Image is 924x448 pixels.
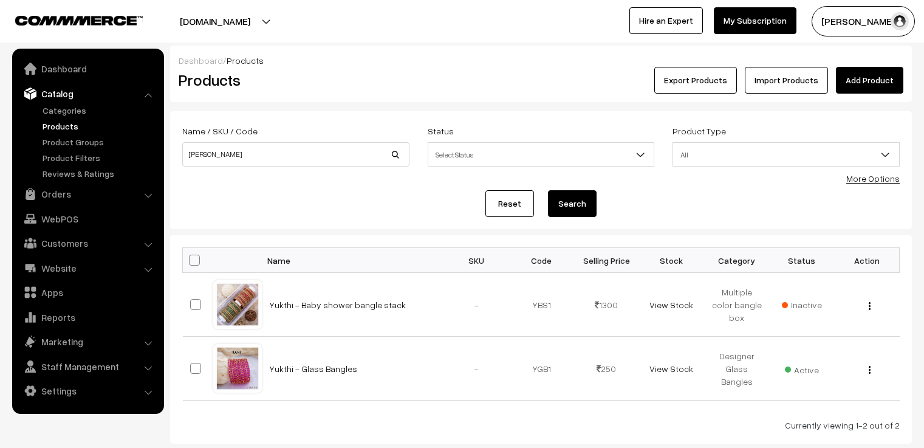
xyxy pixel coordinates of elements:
h2: Products [179,71,408,89]
img: COMMMERCE [15,16,143,25]
td: Multiple color bangle box [704,273,769,337]
label: Name / SKU / Code [182,125,258,137]
div: Currently viewing 1-2 out of 2 [182,419,900,432]
td: YBS1 [509,273,574,337]
a: Marketing [15,331,160,353]
a: Dashboard [15,58,160,80]
img: Menu [869,366,871,374]
a: Catalog [15,83,160,105]
a: View Stock [649,364,693,374]
label: Status [428,125,454,137]
a: My Subscription [714,7,796,34]
th: Category [704,248,769,273]
a: Categories [39,104,160,117]
button: [DOMAIN_NAME] [137,6,293,36]
a: Add Product [836,67,903,94]
a: Reset [485,190,534,217]
a: Staff Management [15,356,160,377]
a: Dashboard [179,55,223,66]
a: Reports [15,306,160,328]
th: Selling Price [574,248,639,273]
a: WebPOS [15,208,160,230]
a: Reviews & Ratings [39,167,160,180]
th: Status [769,248,834,273]
a: Orders [15,183,160,205]
button: [PERSON_NAME] C [812,6,915,36]
td: 1300 [574,273,639,337]
a: Product Groups [39,136,160,148]
button: Export Products [654,67,737,94]
a: View Stock [649,300,693,310]
td: - [444,337,509,401]
a: Products [39,120,160,133]
a: Apps [15,281,160,303]
td: 250 [574,337,639,401]
a: Yukthi - Glass Bangles [269,364,357,374]
td: - [444,273,509,337]
label: Product Type [672,125,726,137]
span: All [672,142,900,167]
div: / [179,54,903,67]
th: Name [262,248,444,273]
td: Designer Glass Bangles [704,337,769,401]
span: Products [227,55,264,66]
a: Settings [15,380,160,402]
th: Action [834,248,899,273]
span: All [673,144,899,165]
a: COMMMERCE [15,12,121,27]
img: user [891,12,909,30]
a: More Options [846,173,900,184]
a: Import Products [745,67,828,94]
img: Menu [869,302,871,310]
th: Stock [639,248,704,273]
a: Hire an Expert [629,7,703,34]
a: Website [15,257,160,279]
span: Inactive [782,298,822,311]
a: Product Filters [39,151,160,164]
th: SKU [444,248,509,273]
span: Select Status [428,142,655,167]
span: Select Status [428,144,654,165]
button: Search [548,190,597,217]
a: Customers [15,232,160,254]
th: Code [509,248,574,273]
span: Active [785,360,819,376]
input: Name / SKU / Code [182,142,409,167]
td: YGB1 [509,337,574,401]
a: Yukthi - Baby shower bangle stack [269,300,406,310]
